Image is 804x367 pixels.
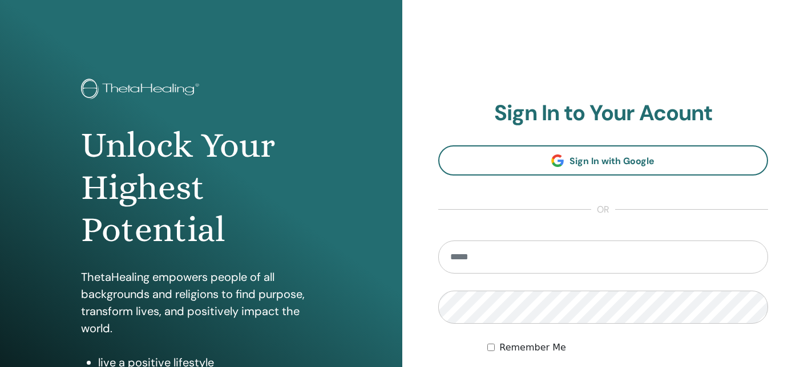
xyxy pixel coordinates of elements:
a: Sign In with Google [438,145,769,176]
div: Keep me authenticated indefinitely or until I manually logout [487,341,768,354]
span: or [591,203,615,217]
h1: Unlock Your Highest Potential [81,124,321,251]
h2: Sign In to Your Acount [438,100,769,127]
p: ThetaHealing empowers people of all backgrounds and religions to find purpose, transform lives, a... [81,268,321,337]
span: Sign In with Google [569,155,654,167]
label: Remember Me [499,341,566,354]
